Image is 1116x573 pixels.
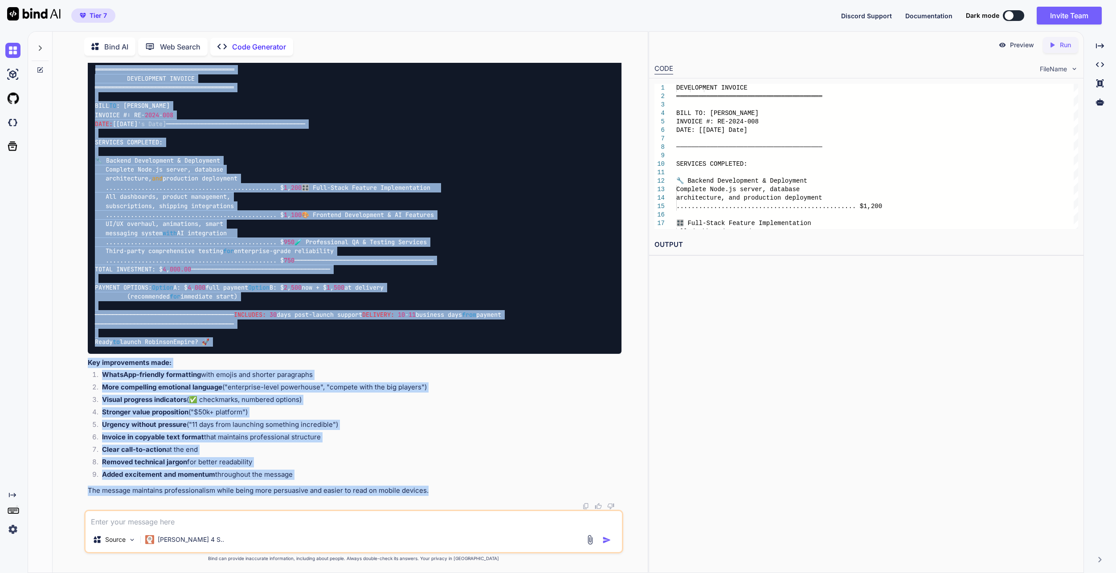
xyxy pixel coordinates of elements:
[654,177,665,185] div: 12
[676,160,748,168] span: SERVICES COMPLETED:
[654,202,665,211] div: 15
[654,92,665,101] div: 2
[95,120,113,128] span: DATE:
[327,283,330,291] span: 1
[152,283,173,291] span: Option
[284,238,294,246] span: 950
[95,457,621,470] li: for better readability
[109,102,116,110] span: TO
[284,256,294,264] span: 750
[676,194,822,201] span: architecture, and production deployment
[998,41,1006,49] img: preview
[676,118,759,125] span: INVOICE #: RE-2024-008
[409,311,416,319] span: 11
[852,203,882,210] span: . $1,200
[1010,41,1034,49] p: Preview
[284,184,287,192] span: 1
[95,470,621,482] li: throughout the message
[654,185,665,194] div: 13
[654,109,665,118] div: 4
[362,311,394,319] span: DELIVERY:
[95,445,621,457] li: at the end
[80,13,86,18] img: premium
[291,184,302,192] span: 200
[654,101,665,109] div: 3
[145,111,159,119] span: 2024
[160,41,200,52] p: Web Search
[284,283,287,291] span: 2
[654,151,665,160] div: 9
[102,470,215,479] strong: Added excitement and momentum
[462,311,476,319] span: from
[654,118,665,126] div: 5
[95,432,621,445] li: that maintains professional structure
[102,433,204,441] strong: Invoice in copyable text format
[88,358,172,367] strong: Key improvements made:
[585,535,595,545] img: attachment
[291,283,302,291] span: 500
[232,41,286,52] p: Code Generator
[841,11,892,20] button: Discord Support
[582,503,589,510] img: copy
[170,293,180,301] span: for
[95,65,501,347] code: ═══════════════════════════════════════ DEVELOPMENT INVOICE ═════════════════════════════════════...
[654,211,665,219] div: 16
[163,229,177,237] span: with
[654,64,673,74] div: CODE
[102,395,187,404] strong: Visual progress indicators
[163,111,173,119] span: 008
[188,283,191,291] span: 4
[95,370,621,382] li: with emojis and shorter paragraphs
[1071,65,1078,73] img: chevron down
[654,219,665,228] div: 17
[602,536,611,544] img: icon
[654,135,665,143] div: 7
[654,194,665,202] div: 14
[398,311,405,319] span: 10
[102,458,187,466] strong: Removed technical jargon
[102,408,188,416] strong: Stronger value proposition
[88,486,621,496] p: The message maintains professionalism while being more persuasive and easier to read on mobile de...
[5,115,20,130] img: darkCloudIdeIcon
[905,12,952,20] span: Documentation
[90,11,107,20] span: Tier 7
[649,234,1083,255] h2: OUTPUT
[71,8,115,23] button: premiumTier 7
[145,535,154,544] img: Claude 4 Sonnet
[676,203,852,210] span: ...............................................
[654,168,665,177] div: 11
[676,228,807,235] span: All dashboards, product management,
[95,395,621,407] li: (✅ checkmarks, numbered options)
[841,12,892,20] span: Discord Support
[654,143,665,151] div: 8
[234,311,266,319] span: INCLUDES:
[113,338,120,346] span: to
[95,382,621,395] li: ("enterprise-level powerhouse", "compete with the big players")
[5,43,20,58] img: chat
[595,503,602,510] img: like
[654,160,665,168] div: 10
[1037,7,1102,25] button: Invite Team
[158,535,224,544] p: [PERSON_NAME] 4 S..
[676,177,807,184] span: 🔧 Backend Development & Deployment
[654,84,665,92] div: 1
[654,126,665,135] div: 6
[1060,41,1071,49] p: Run
[102,420,187,429] strong: Urgency without pressure
[170,266,191,274] span: 000.00
[5,522,20,537] img: settings
[966,11,999,20] span: Dark mode
[223,247,234,255] span: for
[676,186,800,193] span: Complete Node.js server, database
[104,41,128,52] p: Bind AI
[607,503,614,510] img: dislike
[676,220,811,227] span: 🎛️ Full-Stack Feature Implementation
[676,93,822,100] span: ═══════════════════════════════════════
[676,127,748,134] span: DATE: [[DATE] Date]
[102,370,201,379] strong: WhatsApp-friendly formatting
[905,11,952,20] button: Documentation
[128,536,136,544] img: Pick Models
[152,175,163,183] span: and
[291,211,302,219] span: 100
[163,266,166,274] span: 4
